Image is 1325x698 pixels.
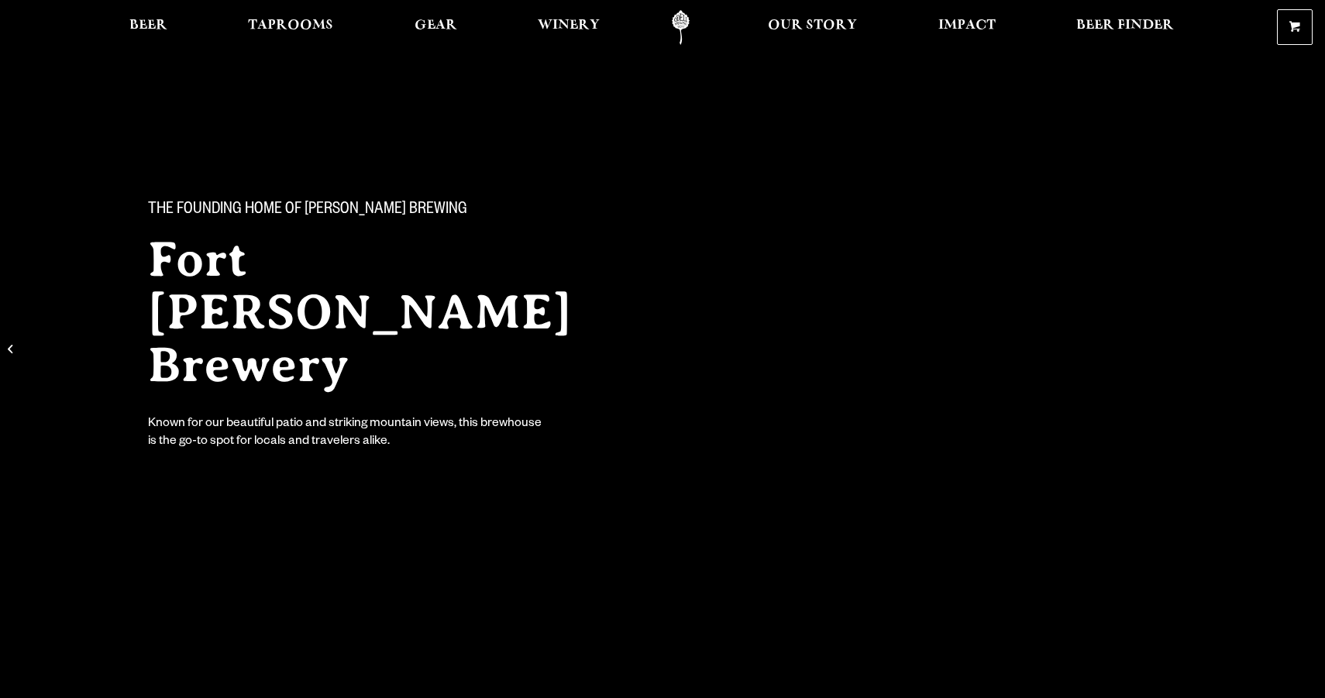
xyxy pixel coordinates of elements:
[238,10,343,45] a: Taprooms
[119,10,177,45] a: Beer
[938,19,996,32] span: Impact
[129,19,167,32] span: Beer
[652,10,710,45] a: Odell Home
[148,201,467,221] span: The Founding Home of [PERSON_NAME] Brewing
[248,19,333,32] span: Taprooms
[768,19,857,32] span: Our Story
[528,10,610,45] a: Winery
[404,10,467,45] a: Gear
[148,416,545,452] div: Known for our beautiful patio and striking mountain views, this brewhouse is the go-to spot for l...
[928,10,1006,45] a: Impact
[1076,19,1174,32] span: Beer Finder
[538,19,600,32] span: Winery
[758,10,867,45] a: Our Story
[148,233,632,391] h2: Fort [PERSON_NAME] Brewery
[1066,10,1184,45] a: Beer Finder
[415,19,457,32] span: Gear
